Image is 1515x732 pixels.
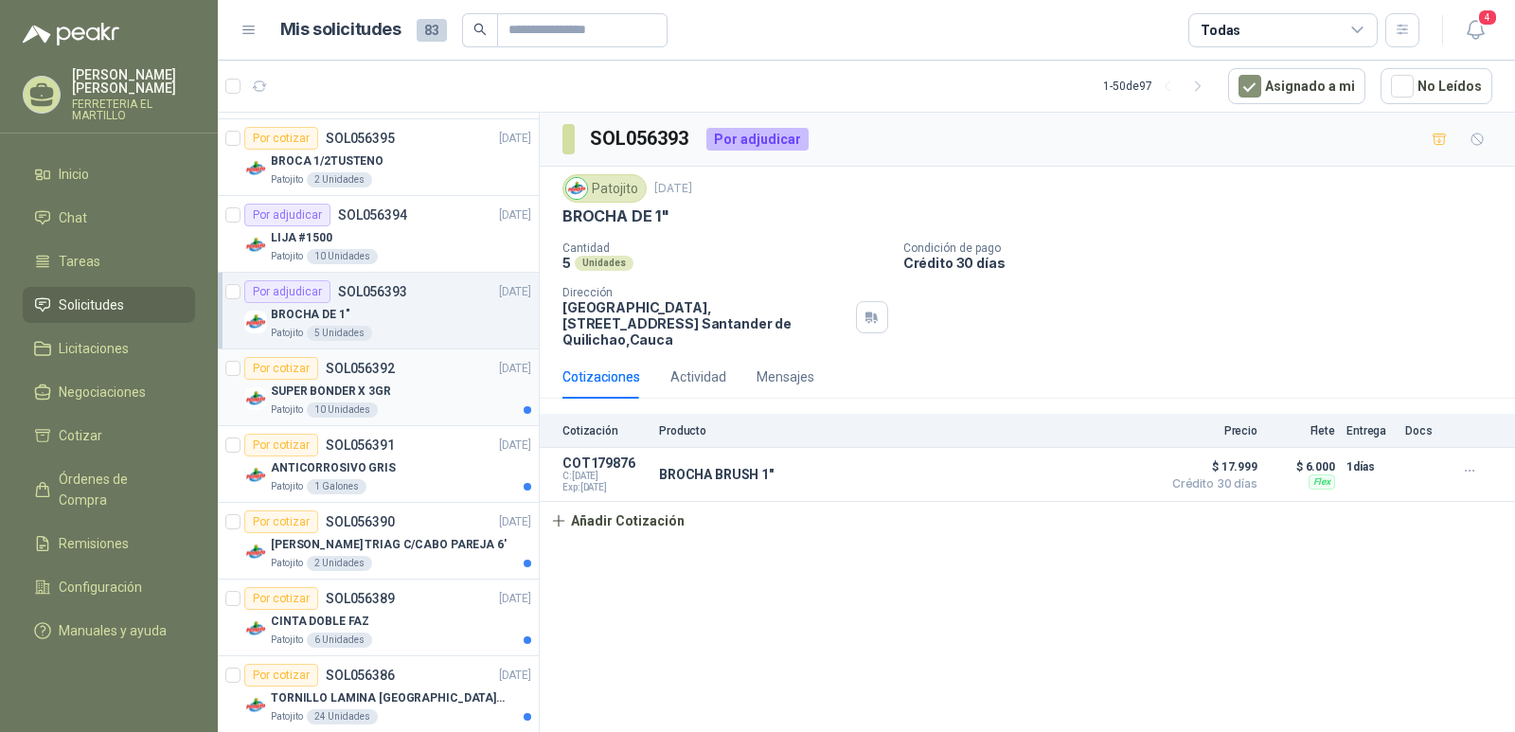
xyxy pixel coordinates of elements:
[244,204,330,226] div: Por adjudicar
[307,709,378,724] div: 24 Unidades
[1381,68,1492,104] button: No Leídos
[271,633,303,648] p: Patojito
[23,569,195,605] a: Configuración
[562,471,648,482] span: C: [DATE]
[23,418,195,454] a: Cotizar
[218,349,539,426] a: Por cotizarSOL056392[DATE] Company LogoSUPER BONDER X 3GRPatojito10 Unidades
[1309,474,1335,490] div: Flex
[271,402,303,418] p: Patojito
[23,613,195,649] a: Manuales y ayuda
[307,479,366,494] div: 1 Galones
[59,382,146,402] span: Negociaciones
[244,357,318,380] div: Por cotizar
[307,249,378,264] div: 10 Unidades
[244,617,267,640] img: Company Logo
[59,425,102,446] span: Cotizar
[338,285,407,298] p: SOL056393
[218,426,539,503] a: Por cotizarSOL056391[DATE] Company LogoANTICORROSIVO GRISPatojito1 Galones
[271,326,303,341] p: Patojito
[659,424,1151,437] p: Producto
[659,467,774,482] p: BROCHA BRUSH 1"
[244,541,267,563] img: Company Logo
[338,208,407,222] p: SOL056394
[499,590,531,608] p: [DATE]
[562,241,888,255] p: Cantidad
[244,510,318,533] div: Por cotizar
[307,326,372,341] div: 5 Unidades
[218,580,539,656] a: Por cotizarSOL056389[DATE] Company LogoCINTA DOBLE FAZPatojito6 Unidades
[244,664,318,687] div: Por cotizar
[271,459,396,477] p: ANTICORROSIVO GRIS
[23,330,195,366] a: Licitaciones
[1405,424,1443,437] p: Docs
[271,249,303,264] p: Patojito
[23,461,195,518] a: Órdenes de Compra
[244,234,267,257] img: Company Logo
[1269,455,1335,478] p: $ 6.000
[271,689,507,707] p: TORNILLO LAMINA [GEOGRAPHIC_DATA] 8x3/4
[244,587,318,610] div: Por cotizar
[757,366,814,387] div: Mensajes
[1477,9,1498,27] span: 4
[499,360,531,378] p: [DATE]
[575,256,633,271] div: Unidades
[23,200,195,236] a: Chat
[307,172,372,187] div: 2 Unidades
[1346,424,1394,437] p: Entrega
[562,286,848,299] p: Dirección
[562,366,640,387] div: Cotizaciones
[562,482,648,493] span: Exp: [DATE]
[59,533,129,554] span: Remisiones
[1103,71,1213,101] div: 1 - 50 de 97
[499,206,531,224] p: [DATE]
[244,464,267,487] img: Company Logo
[326,515,395,528] p: SOL056390
[562,174,647,203] div: Patojito
[1163,455,1257,478] span: $ 17.999
[218,196,539,273] a: Por adjudicarSOL056394[DATE] Company LogoLIJA #1500Patojito10 Unidades
[59,207,87,228] span: Chat
[244,157,267,180] img: Company Logo
[1163,424,1257,437] p: Precio
[244,127,318,150] div: Por cotizar
[499,283,531,301] p: [DATE]
[473,23,487,36] span: search
[499,130,531,148] p: [DATE]
[59,251,100,272] span: Tareas
[499,513,531,531] p: [DATE]
[280,16,401,44] h1: Mis solicitudes
[903,241,1507,255] p: Condición de pago
[499,437,531,455] p: [DATE]
[59,577,142,598] span: Configuración
[271,172,303,187] p: Patojito
[59,338,129,359] span: Licitaciones
[218,503,539,580] a: Por cotizarSOL056390[DATE] Company Logo[PERSON_NAME] TRIAG C/CABO PAREJA 6'Patojito2 Unidades
[590,124,691,153] h3: SOL056393
[1228,68,1365,104] button: Asignado a mi
[654,180,692,198] p: [DATE]
[562,455,648,471] p: COT179876
[670,366,726,387] div: Actividad
[1458,13,1492,47] button: 4
[562,424,648,437] p: Cotización
[59,469,177,510] span: Órdenes de Compra
[271,709,303,724] p: Patojito
[540,502,695,540] button: Añadir Cotización
[326,362,395,375] p: SOL056392
[244,311,267,333] img: Company Logo
[23,156,195,192] a: Inicio
[562,255,571,271] p: 5
[72,98,195,121] p: FERRETERIA EL MARTILLO
[271,383,391,401] p: SUPER BONDER X 3GR
[244,280,330,303] div: Por adjudicar
[566,178,587,199] img: Company Logo
[499,667,531,685] p: [DATE]
[903,255,1507,271] p: Crédito 30 días
[23,526,195,562] a: Remisiones
[23,374,195,410] a: Negociaciones
[59,620,167,641] span: Manuales y ayuda
[1269,424,1335,437] p: Flete
[417,19,447,42] span: 83
[218,273,539,349] a: Por adjudicarSOL056393[DATE] Company LogoBROCHA DE 1"Patojito5 Unidades
[271,613,369,631] p: CINTA DOBLE FAZ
